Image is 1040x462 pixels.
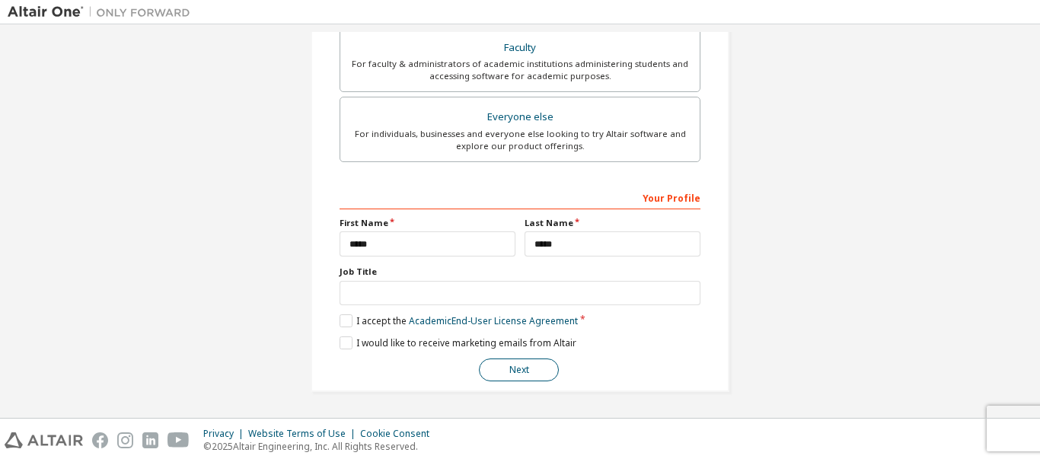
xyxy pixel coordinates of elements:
label: Last Name [525,217,700,229]
img: altair_logo.svg [5,432,83,448]
div: For faculty & administrators of academic institutions administering students and accessing softwa... [349,58,691,82]
a: Academic End-User License Agreement [409,314,578,327]
div: Cookie Consent [360,428,439,440]
p: © 2025 Altair Engineering, Inc. All Rights Reserved. [203,440,439,453]
div: For individuals, businesses and everyone else looking to try Altair software and explore our prod... [349,128,691,152]
img: Altair One [8,5,198,20]
button: Next [479,358,559,381]
label: Job Title [340,266,700,278]
img: youtube.svg [167,432,190,448]
div: Website Terms of Use [248,428,360,440]
img: instagram.svg [117,432,133,448]
div: Everyone else [349,107,691,128]
label: I accept the [340,314,578,327]
div: Privacy [203,428,248,440]
label: First Name [340,217,515,229]
div: Faculty [349,37,691,59]
label: I would like to receive marketing emails from Altair [340,336,576,349]
img: linkedin.svg [142,432,158,448]
div: Your Profile [340,185,700,209]
img: facebook.svg [92,432,108,448]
